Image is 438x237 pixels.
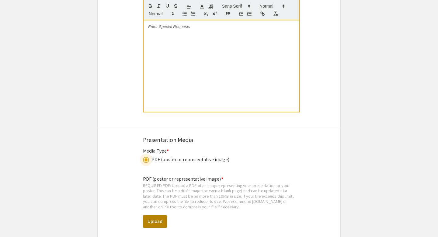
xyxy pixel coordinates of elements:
button: Upload [143,215,167,228]
mat-label: Media Type [143,148,169,154]
div: PDF (poster or representative image) [151,156,230,163]
iframe: Chat [5,210,26,232]
div: REQUIRED PDF: Upload a PDF of an image representing your presentation or your poster. This can be... [143,183,295,210]
div: Presentation Media [143,135,295,144]
mat-label: PDF (poster or representative image) [143,176,223,182]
